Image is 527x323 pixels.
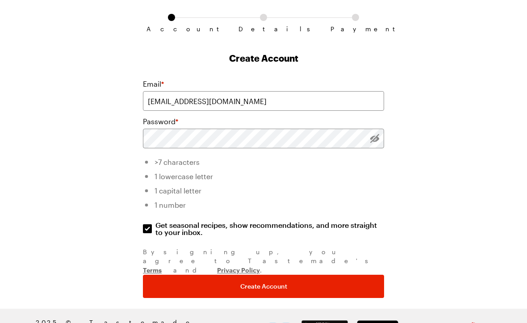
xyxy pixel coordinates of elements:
[330,25,381,33] span: Payment
[143,14,384,25] ol: Subscription checkout form navigation
[155,186,201,195] span: 1 capital letter
[217,265,260,274] a: Privacy Policy
[143,79,164,89] label: Email
[238,25,289,33] span: Details
[143,275,384,298] button: Create Account
[143,224,152,233] input: Get seasonal recipes, show recommendations, and more straight to your inbox.
[240,282,287,291] span: Create Account
[143,52,384,64] h1: Create Account
[143,265,162,274] a: Terms
[155,201,186,209] span: 1 number
[146,25,197,33] span: Account
[155,222,385,236] span: Get seasonal recipes, show recommendations, and more straight to your inbox.
[143,247,384,275] div: By signing up , you agree to Tastemade's and .
[155,158,200,166] span: >7 characters
[143,116,178,127] label: Password
[155,172,213,180] span: 1 lowercase letter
